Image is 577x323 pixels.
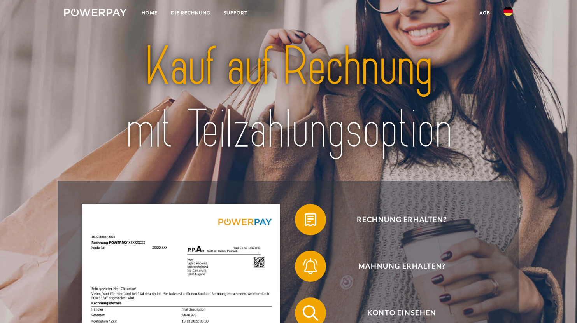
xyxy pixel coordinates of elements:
img: qb_bell.svg [301,257,320,276]
img: title-powerpay_de.svg [86,32,491,164]
a: agb [473,6,497,20]
span: Rechnung erhalten? [307,204,497,235]
button: Mahnung erhalten? [295,251,497,282]
a: DIE RECHNUNG [164,6,217,20]
img: qb_search.svg [301,303,320,323]
a: Home [135,6,164,20]
img: logo-powerpay-white.svg [64,9,127,16]
a: SUPPORT [217,6,254,20]
span: Mahnung erhalten? [307,251,497,282]
img: de [503,7,513,16]
button: Rechnung erhalten? [295,204,497,235]
img: qb_bill.svg [301,210,320,229]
